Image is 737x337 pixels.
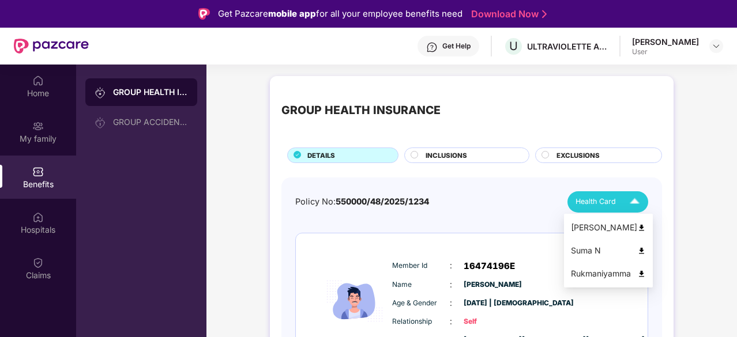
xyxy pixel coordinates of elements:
div: Suma N [571,244,646,257]
div: Policy No: [295,195,429,209]
span: INCLUSIONS [426,150,467,161]
div: [PERSON_NAME] [571,221,646,234]
span: U [509,39,518,53]
button: Health Card [567,191,648,213]
div: Get Help [442,41,471,51]
span: : [450,315,452,328]
span: Self [464,316,521,327]
div: GROUP HEALTH INSURANCE [281,101,441,119]
span: 550000/48/2025/1234 [336,196,429,206]
img: svg+xml;base64,PHN2ZyB3aWR0aD0iMjAiIGhlaWdodD0iMjAiIHZpZXdCb3g9IjAgMCAyMCAyMCIgZmlsbD0ibm9uZSIgeG... [95,87,106,99]
img: svg+xml;base64,PHN2ZyB4bWxucz0iaHR0cDovL3d3dy53My5vcmcvMjAwMC9zdmciIHdpZHRoPSI0OCIgaGVpZ2h0PSI0OC... [637,224,646,232]
div: [PERSON_NAME] [632,36,699,47]
span: Relationship [392,316,450,327]
span: [PERSON_NAME] [464,279,521,290]
img: svg+xml;base64,PHN2ZyB4bWxucz0iaHR0cDovL3d3dy53My5vcmcvMjAwMC9zdmciIHdpZHRoPSI0OCIgaGVpZ2h0PSI0OC... [637,247,646,255]
img: svg+xml;base64,PHN2ZyBpZD0iSG9tZSIgeG1sbnM9Imh0dHA6Ly93d3cudzMub3JnLzIwMDAvc3ZnIiB3aWR0aD0iMjAiIG... [32,75,44,86]
img: svg+xml;base64,PHN2ZyBpZD0iQ2xhaW0iIHhtbG5zPSJodHRwOi8vd3d3LnczLm9yZy8yMDAwL3N2ZyIgd2lkdGg9IjIwIi... [32,257,44,268]
span: Age & Gender [392,298,450,309]
div: ULTRAVIOLETTE AUTOMOTIVE PRIVATE LIMITED [527,41,608,52]
img: svg+xml;base64,PHN2ZyBpZD0iRHJvcGRvd24tMzJ4MzIiIHhtbG5zPSJodHRwOi8vd3d3LnczLm9yZy8yMDAwL3N2ZyIgd2... [712,41,721,51]
span: [DATE] | [DEMOGRAPHIC_DATA] [464,298,521,309]
span: : [450,278,452,291]
div: User [632,47,699,56]
span: : [450,297,452,309]
img: svg+xml;base64,PHN2ZyB3aWR0aD0iMjAiIGhlaWdodD0iMjAiIHZpZXdCb3g9IjAgMCAyMCAyMCIgZmlsbD0ibm9uZSIgeG... [95,117,106,128]
span: EXCLUSIONS [556,150,600,161]
span: 16474196E [464,259,515,273]
img: svg+xml;base64,PHN2ZyBpZD0iQmVuZWZpdHMiIHhtbG5zPSJodHRwOi8vd3d3LnczLm9yZy8yMDAwL3N2ZyIgd2lkdGg9Ij... [32,166,44,177]
img: svg+xml;base64,PHN2ZyBpZD0iSG9zcGl0YWxzIiB4bWxucz0iaHR0cDovL3d3dy53My5vcmcvMjAwMC9zdmciIHdpZHRoPS... [32,211,44,223]
img: New Pazcare Logo [14,39,89,54]
div: Get Pazcare for all your employee benefits need [218,7,462,21]
span: : [450,259,452,272]
img: svg+xml;base64,PHN2ZyB3aWR0aD0iMjAiIGhlaWdodD0iMjAiIHZpZXdCb3g9IjAgMCAyMCAyMCIgZmlsbD0ibm9uZSIgeG... [32,120,44,132]
a: Download Now [471,8,543,20]
img: Stroke [542,8,547,20]
img: svg+xml;base64,PHN2ZyB4bWxucz0iaHR0cDovL3d3dy53My5vcmcvMjAwMC9zdmciIHdpZHRoPSI0OCIgaGVpZ2h0PSI0OC... [637,270,646,278]
img: svg+xml;base64,PHN2ZyBpZD0iSGVscC0zMngzMiIgeG1sbnM9Imh0dHA6Ly93d3cudzMub3JnLzIwMDAvc3ZnIiB3aWR0aD... [426,41,438,53]
div: GROUP HEALTH INSURANCE [113,86,188,98]
img: Logo [198,8,210,20]
span: DETAILS [307,150,335,161]
strong: mobile app [268,8,316,19]
span: Member Id [392,260,450,271]
img: Icuh8uwCUCF+XjCZyLQsAKiDCM9HiE6CMYmKQaPGkZKaA32CAAACiQcFBJY0IsAAAAASUVORK5CYII= [625,192,645,212]
div: Rukmaniyamma [571,267,646,280]
span: Name [392,279,450,290]
div: GROUP ACCIDENTAL INSURANCE [113,118,188,127]
span: Health Card [576,196,616,207]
